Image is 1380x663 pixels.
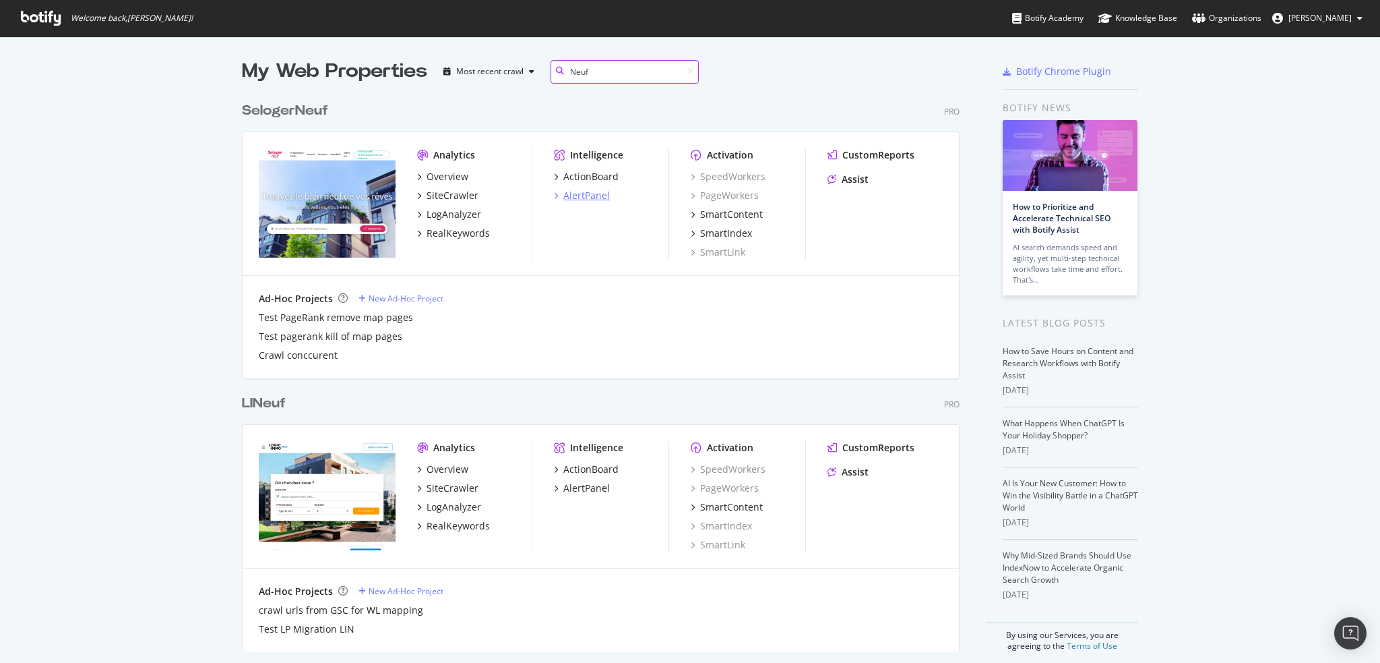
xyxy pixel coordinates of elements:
a: SmartIndex [691,227,752,240]
div: Botify news [1003,100,1138,115]
div: Knowledge Base [1098,11,1177,25]
div: Latest Blog Posts [1003,316,1138,330]
button: Most recent crawl [438,61,540,82]
div: LI [242,394,286,413]
a: CustomReports [827,148,914,162]
div: New Ad-Hoc Project [369,293,443,304]
a: PageWorkers [691,189,759,202]
a: LINeuf [242,394,291,413]
div: By using our Services, you are agreeing to the [986,623,1138,652]
div: [DATE] [1003,517,1138,529]
div: New Ad-Hoc Project [369,585,443,597]
a: Overview [417,463,468,476]
a: SmartLink [691,246,745,259]
a: SmartLink [691,538,745,552]
a: What Happens When ChatGPT Is Your Holiday Shopper? [1003,417,1125,441]
div: My Web Properties [242,58,427,85]
div: Intelligence [570,148,623,162]
div: SmartContent [700,500,763,514]
img: How to Prioritize and Accelerate Technical SEO with Botify Assist [1003,120,1137,191]
a: SmartIndex [691,519,752,533]
div: Intelligence [570,441,623,455]
button: [PERSON_NAME] [1261,7,1373,29]
a: SpeedWorkers [691,170,765,183]
a: SelogerNeuf [242,101,334,121]
div: LogAnalyzer [427,500,481,514]
a: SmartContent [691,500,763,514]
div: Most recent crawl [456,67,524,76]
div: Organizations [1192,11,1261,25]
img: selogerneuf.com [259,148,396,258]
a: Test LP Migration LIN [259,623,354,636]
div: Seloger [242,101,328,121]
a: RealKeywords [417,227,490,240]
div: [DATE] [1003,384,1138,397]
div: Activation [707,148,753,162]
div: AlertPanel [563,482,610,495]
a: Assist [827,465,869,479]
div: [DATE] [1003,589,1138,601]
img: neuf.logic-immo.com [259,441,396,550]
a: Crawl conccurent [259,349,338,362]
div: LogAnalyzer [427,208,481,221]
div: Overview [427,463,468,476]
a: Botify Chrome Plugin [1003,65,1111,78]
a: CustomReports [827,441,914,455]
a: Test pagerank kill of map pages [259,330,402,343]
div: Overview [427,170,468,183]
div: Analytics [433,441,475,455]
div: [DATE] [1003,444,1138,457]
a: SmartContent [691,208,763,221]
b: Neuf [295,104,328,117]
div: AlertPanel [563,189,610,202]
input: Search [551,60,699,84]
div: Botify Academy [1012,11,1084,25]
a: Test PageRank remove map pages [259,311,413,324]
div: ActionBoard [563,170,619,183]
div: Analytics [433,148,475,162]
a: How to Prioritize and Accelerate Technical SEO with Botify Assist [1013,201,1110,235]
a: Terms of Use [1067,640,1117,652]
div: SiteCrawler [427,189,478,202]
a: New Ad-Hoc Project [358,585,443,597]
div: Ad-Hoc Projects [259,585,333,598]
div: Open Intercom Messenger [1334,617,1367,650]
a: Assist [827,173,869,186]
div: Assist [842,173,869,186]
a: AI Is Your New Customer: How to Win the Visibility Battle in a ChatGPT World [1003,478,1138,513]
div: Pro [944,106,960,117]
div: CustomReports [842,148,914,162]
div: grid [242,85,970,652]
a: RealKeywords [417,519,490,533]
div: Ad-Hoc Projects [259,292,333,306]
div: AI search demands speed and agility, yet multi-step technical workflows take time and effort. Tha... [1013,242,1127,285]
b: Neuf [253,397,286,410]
a: crawl urls from GSC for WL mapping [259,604,423,617]
a: SiteCrawler [417,482,478,495]
div: SiteCrawler [427,482,478,495]
div: Botify Chrome Plugin [1016,65,1111,78]
div: RealKeywords [427,519,490,533]
div: SmartIndex [700,227,752,240]
span: Welcome back, [PERSON_NAME] ! [71,13,193,24]
a: ActionBoard [554,463,619,476]
a: PageWorkers [691,482,759,495]
a: ActionBoard [554,170,619,183]
a: AlertPanel [554,482,610,495]
div: SmartContent [700,208,763,221]
a: SpeedWorkers [691,463,765,476]
div: Assist [842,465,869,479]
div: ActionBoard [563,463,619,476]
a: New Ad-Hoc Project [358,293,443,304]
